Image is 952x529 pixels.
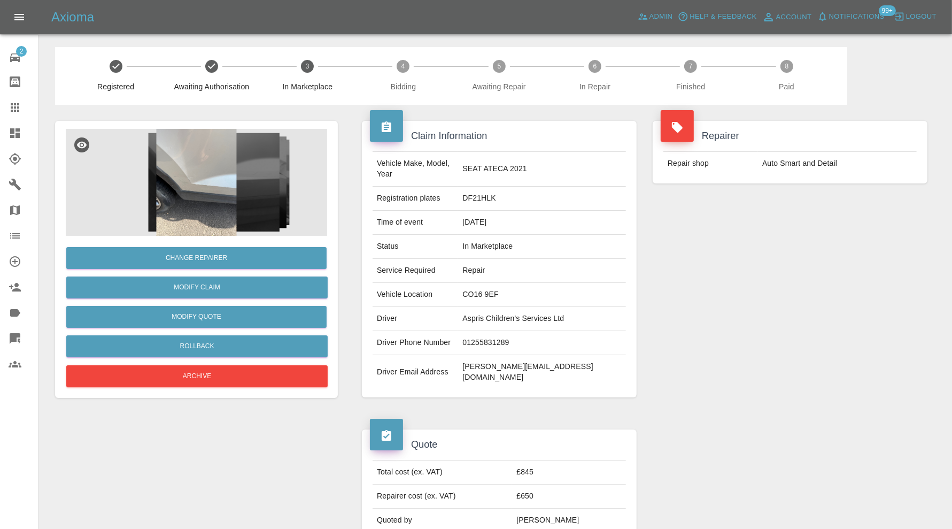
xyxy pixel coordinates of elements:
[66,129,327,236] img: 877d319a-f82b-4772-b76a-85d757d8c62c
[72,81,159,92] span: Registered
[373,235,458,259] td: Status
[690,11,756,23] span: Help & Feedback
[373,307,458,331] td: Driver
[264,81,351,92] span: In Marketplace
[649,11,673,23] span: Admin
[16,46,27,57] span: 2
[663,152,758,175] td: Repair shop
[51,9,94,26] h5: Axioma
[458,331,626,355] td: 01255831289
[661,129,919,143] h4: Repairer
[892,9,939,25] button: Logout
[373,187,458,211] td: Registration plates
[758,152,917,175] td: Auto Smart and Detail
[458,152,626,187] td: SEAT ATECA 2021
[458,211,626,235] td: [DATE]
[373,211,458,235] td: Time of event
[306,63,309,70] text: 3
[458,259,626,283] td: Repair
[512,485,626,509] td: £650
[906,11,936,23] span: Logout
[879,5,896,16] span: 99+
[512,461,626,485] td: £845
[689,63,693,70] text: 7
[455,81,543,92] span: Awaiting Repair
[458,355,626,389] td: [PERSON_NAME][EMAIL_ADDRESS][DOMAIN_NAME]
[593,63,597,70] text: 6
[401,63,405,70] text: 4
[373,152,458,187] td: Vehicle Make, Model, Year
[370,438,629,452] h4: Quote
[66,365,328,387] button: Archive
[6,4,32,30] button: Open drawer
[785,63,788,70] text: 8
[373,355,458,389] td: Driver Email Address
[497,63,501,70] text: 5
[360,81,447,92] span: Bidding
[551,81,638,92] span: In Repair
[373,283,458,307] td: Vehicle Location
[66,306,327,328] button: Modify Quote
[168,81,255,92] span: Awaiting Authorisation
[370,129,629,143] h4: Claim Information
[829,11,885,23] span: Notifications
[373,461,512,485] td: Total cost (ex. VAT)
[66,247,327,269] button: Change Repairer
[458,307,626,331] td: Aspris Children's Services Ltd
[458,187,626,211] td: DF21HLK
[675,9,759,25] button: Help & Feedback
[776,11,812,24] span: Account
[458,283,626,307] td: CO16 9EF
[815,9,887,25] button: Notifications
[647,81,734,92] span: Finished
[66,335,328,357] button: Rollback
[635,9,676,25] a: Admin
[373,259,458,283] td: Service Required
[760,9,815,26] a: Account
[373,331,458,355] td: Driver Phone Number
[458,235,626,259] td: In Marketplace
[373,485,512,509] td: Repairer cost (ex. VAT)
[743,81,830,92] span: Paid
[66,277,328,298] a: Modify Claim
